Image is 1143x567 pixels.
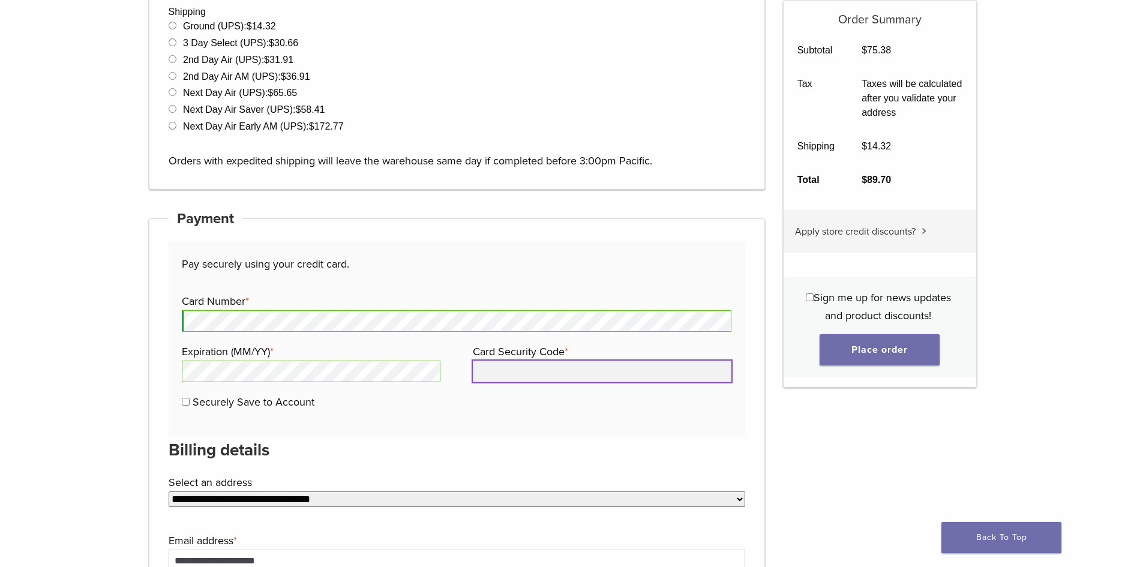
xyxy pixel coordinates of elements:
[862,141,891,151] bdi: 14.32
[784,130,848,163] th: Shipping
[814,291,951,322] span: Sign me up for news updates and product discounts!
[922,228,926,234] img: caret.svg
[309,121,314,131] span: $
[784,1,976,27] h5: Order Summary
[182,273,731,422] fieldset: Payment Info
[268,88,273,98] span: $
[183,104,325,115] label: Next Day Air Saver (UPS):
[862,45,867,55] span: $
[183,38,298,48] label: 3 Day Select (UPS):
[820,334,940,365] button: Place order
[183,121,344,131] label: Next Day Air Early AM (UPS):
[264,55,293,65] bdi: 31.91
[247,21,252,31] span: $
[941,522,1061,553] a: Back To Top
[247,21,276,31] bdi: 14.32
[806,293,814,301] input: Sign me up for news updates and product discounts!
[169,532,743,550] label: Email address
[183,55,293,65] label: 2nd Day Air (UPS):
[169,473,743,491] label: Select an address
[169,205,243,233] h4: Payment
[269,38,298,48] bdi: 30.66
[862,175,891,185] bdi: 89.70
[269,38,274,48] span: $
[268,88,297,98] bdi: 65.65
[264,55,269,65] span: $
[182,292,728,310] label: Card Number
[862,141,867,151] span: $
[281,71,310,82] bdi: 36.91
[309,121,344,131] bdi: 172.77
[795,226,916,238] span: Apply store credit discounts?
[182,343,437,361] label: Expiration (MM/YY)
[183,71,310,82] label: 2nd Day Air AM (UPS):
[281,71,286,82] span: $
[784,34,848,67] th: Subtotal
[784,163,848,197] th: Total
[169,436,746,464] h3: Billing details
[784,67,848,130] th: Tax
[848,67,976,130] td: Taxes will be calculated after you validate your address
[296,104,301,115] span: $
[193,395,314,409] label: Securely Save to Account
[296,104,325,115] bdi: 58.41
[183,88,297,98] label: Next Day Air (UPS):
[169,134,746,170] p: Orders with expedited shipping will leave the warehouse same day if completed before 3:00pm Pacific.
[473,343,728,361] label: Card Security Code
[182,255,731,273] p: Pay securely using your credit card.
[862,175,867,185] span: $
[183,21,276,31] label: Ground (UPS):
[862,45,891,55] bdi: 75.38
